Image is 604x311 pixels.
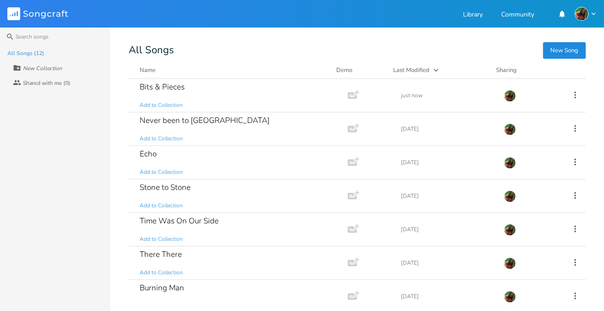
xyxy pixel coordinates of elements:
span: Add to Collection [140,168,183,176]
div: All Songs (12) [7,50,44,56]
a: Library [463,11,483,19]
img: Susan Rowe [575,7,588,21]
div: Sharing [496,66,551,75]
div: Stone to Stone [140,183,191,191]
div: [DATE] [401,227,493,232]
div: Shared with me (0) [23,80,70,86]
span: Add to Collection [140,269,183,277]
div: Time Was On Our Side [140,217,219,225]
img: Susan Rowe [504,90,516,102]
img: Susan Rowe [504,190,516,202]
div: Never been to [GEOGRAPHIC_DATA] [140,117,270,124]
span: Add to Collection [140,302,183,310]
span: Add to Collection [140,235,183,243]
button: Last Modified [393,66,485,75]
div: There There [140,250,182,258]
div: Echo [140,150,157,158]
img: Susan Rowe [504,123,516,135]
div: [DATE] [401,126,493,132]
img: Susan Rowe [504,224,516,236]
a: Community [501,11,534,19]
button: New Song [543,42,586,59]
div: Demo [336,66,382,75]
div: [DATE] [401,193,493,199]
span: Add to Collection [140,135,183,143]
span: Add to Collection [140,202,183,210]
div: [DATE] [401,160,493,165]
button: Name [140,66,325,75]
div: Name [140,66,156,74]
div: Last Modified [393,66,429,74]
div: [DATE] [401,260,493,266]
div: just now [401,93,493,98]
div: All Songs [129,46,586,55]
img: Susan Rowe [504,157,516,169]
div: [DATE] [401,294,493,299]
img: Susan Rowe [504,291,516,303]
img: Susan Rowe [504,257,516,269]
div: New Collection [23,66,62,71]
div: Burning Man [140,284,184,292]
div: Bits & Pieces [140,83,185,91]
span: Add to Collection [140,101,183,109]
